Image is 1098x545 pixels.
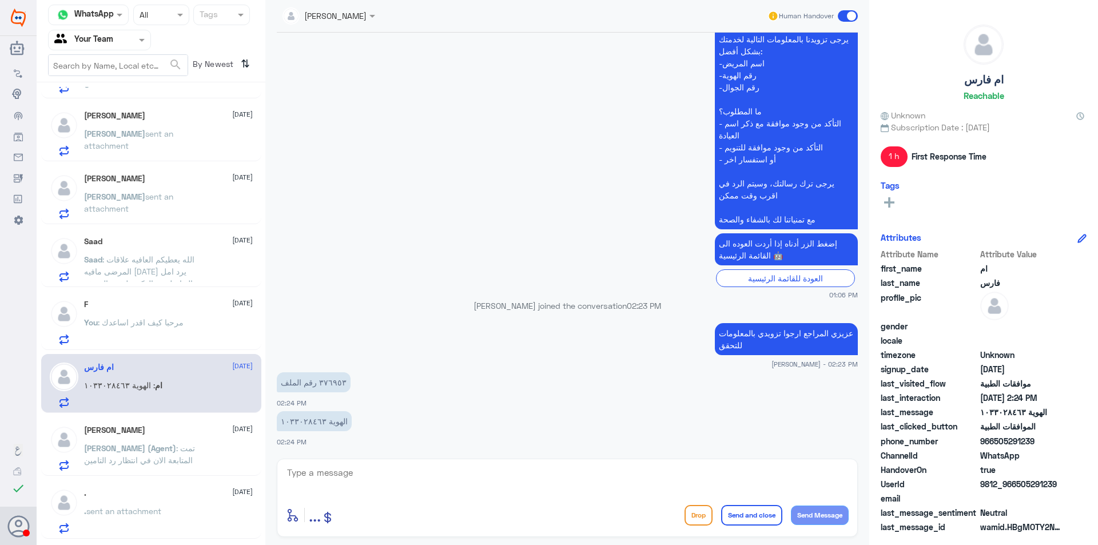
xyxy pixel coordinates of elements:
span: 02:24 PM [277,399,307,407]
span: الهوية ١٠٣٣٠٢٨٤٦٣ [980,406,1063,418]
img: defaultAdmin.png [964,25,1003,64]
span: null [980,335,1063,347]
span: 2025-10-05T10:06:17.339Z [980,363,1063,375]
span: ... [309,504,321,525]
span: الموافقات الطبية [980,420,1063,432]
h5: Mohammad [84,174,145,184]
span: فارس [980,277,1063,289]
img: defaultAdmin.png [50,488,78,517]
span: [DATE] [232,172,253,182]
span: . [84,506,86,516]
span: last_clicked_button [881,420,978,432]
img: defaultAdmin.png [50,237,78,265]
p: [PERSON_NAME] joined the conversation [277,300,858,312]
span: [PERSON_NAME] - 02:23 PM [771,359,858,369]
h5: خالد شولان [84,111,145,121]
img: defaultAdmin.png [50,111,78,140]
span: wamid.HBgMOTY2NTA1MjkxMjM5FQIAEhgUM0EwODVDRjA3M0NDREJBNDJBRTkA [980,521,1063,533]
input: Search by Name, Local etc… [49,55,188,75]
span: 9812_966505291239 [980,478,1063,490]
span: UserId [881,478,978,490]
h5: ام فارس [84,363,114,372]
button: Drop [685,505,713,526]
span: locale [881,335,978,347]
h5: ام فارس [964,73,1004,86]
i: ⇅ [241,54,250,73]
span: ام [980,262,1063,275]
span: [PERSON_NAME] [84,129,145,138]
span: 01:06 PM [829,290,858,300]
button: Send Message [791,506,849,525]
img: defaultAdmin.png [980,292,1009,320]
img: defaultAdmin.png [50,363,78,391]
span: [DATE] [232,298,253,308]
span: 966505291239 [980,435,1063,447]
span: signup_date [881,363,978,375]
p: 5/10/2025, 2:24 PM [277,411,352,431]
div: العودة للقائمة الرئيسية [716,269,855,287]
h5: Abdulaziz Alamri [84,425,145,435]
h6: Tags [881,180,900,190]
span: Human Handover [779,11,834,21]
span: phone_number [881,435,978,447]
span: [DATE] [232,109,253,120]
span: [DATE] [232,235,253,245]
span: ام [155,380,162,390]
span: [DATE] [232,361,253,371]
span: : الهوية ١٠٣٣٠٢٨٤٦٣ [84,380,155,390]
img: defaultAdmin.png [50,425,78,454]
button: Send and close [721,505,782,526]
span: search [169,58,182,71]
span: last_name [881,277,978,289]
button: search [169,55,182,74]
span: Attribute Name [881,248,978,260]
span: HandoverOn [881,464,978,476]
span: First Response Time [912,150,986,162]
span: 2 [980,449,1063,462]
span: null [980,320,1063,332]
span: last_message_id [881,521,978,533]
img: whatsapp.png [54,6,71,23]
span: sent an attachment [86,506,161,516]
span: Attribute Value [980,248,1063,260]
p: 5/10/2025, 2:23 PM [715,323,858,355]
span: 02:23 PM [627,301,661,311]
span: true [980,464,1063,476]
img: yourTeam.svg [54,31,71,49]
div: Tags [198,8,218,23]
h6: Attributes [881,232,921,242]
span: last_message [881,406,978,418]
span: last_interaction [881,392,978,404]
span: first_name [881,262,978,275]
span: By Newest [188,54,236,77]
span: timezone [881,349,978,361]
span: 0 [980,507,1063,519]
span: [DATE] [232,424,253,434]
span: [DATE] [232,487,253,497]
span: : الله يعطيكم العافيه علاقات المرضى مافيه [DATE] يرد امل التواصل مع الدكتور لتغيير الوصفه [84,254,194,288]
span: [PERSON_NAME] [84,192,145,201]
span: email [881,492,978,504]
p: 5/10/2025, 1:06 PM [715,233,858,265]
img: defaultAdmin.png [50,300,78,328]
button: Avatar [7,515,29,537]
span: [PERSON_NAME] (Agent) [84,443,176,453]
span: موافقات الطبية [980,377,1063,389]
img: defaultAdmin.png [50,174,78,202]
h5: F [84,300,88,309]
button: ... [309,502,321,528]
span: 2025-10-05T11:24:32.976Z [980,392,1063,404]
p: 5/10/2025, 2:24 PM [277,372,351,392]
span: last_visited_flow [881,377,978,389]
h5: . [84,488,86,498]
span: last_message_sentiment [881,507,978,519]
span: gender [881,320,978,332]
span: profile_pic [881,292,978,318]
span: Saad [84,254,102,264]
span: 02:24 PM [277,438,307,445]
span: Subscription Date : [DATE] [881,121,1087,133]
i: check [11,482,25,495]
h5: Saad [84,237,102,246]
span: Unknown [881,109,925,121]
span: null [980,492,1063,504]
